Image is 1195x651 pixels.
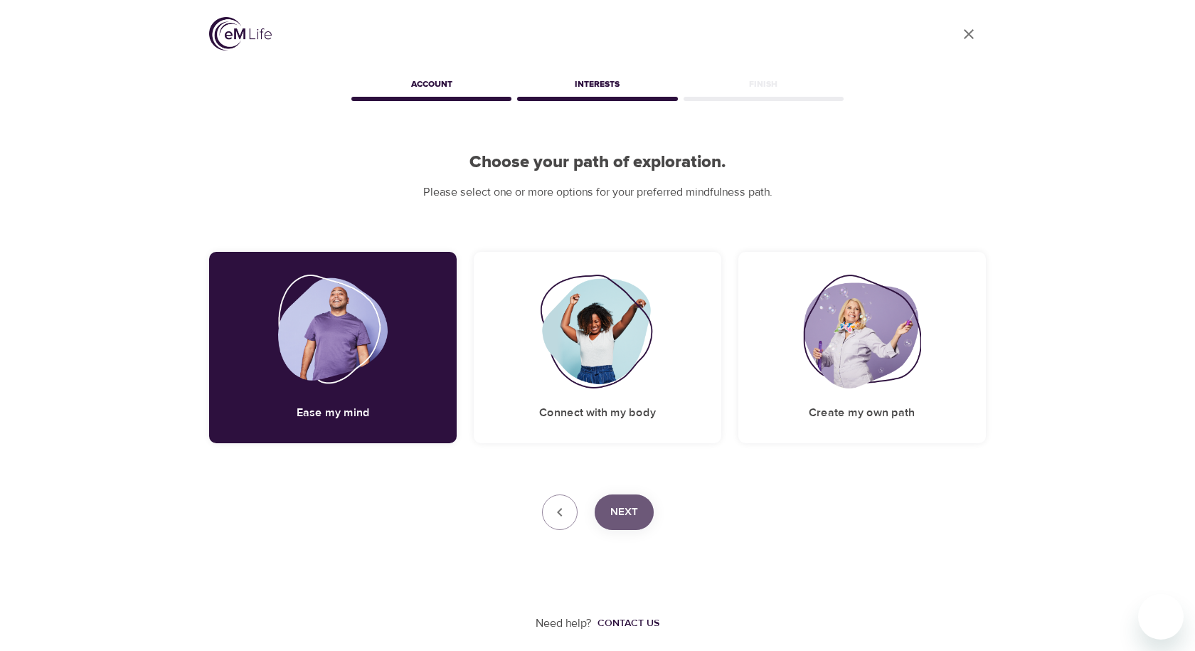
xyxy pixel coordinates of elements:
[209,184,986,201] p: Please select one or more options for your preferred mindfulness path.
[595,494,654,530] button: Next
[539,406,656,420] h5: Connect with my body
[592,616,659,630] a: Contact us
[540,275,655,388] img: Connect with my body
[297,406,370,420] h5: Ease my mind
[209,152,986,173] h2: Choose your path of exploration.
[809,406,915,420] h5: Create my own path
[536,615,592,632] p: Need help?
[209,17,272,51] img: logo
[738,252,986,443] div: Create my own pathCreate my own path
[952,17,986,51] a: close
[1138,594,1184,640] iframe: Button to launch messaging window
[209,252,457,443] div: Ease my mindEase my mind
[278,275,388,388] img: Ease my mind
[610,503,638,522] span: Next
[597,616,659,630] div: Contact us
[803,275,921,388] img: Create my own path
[474,252,721,443] div: Connect with my bodyConnect with my body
